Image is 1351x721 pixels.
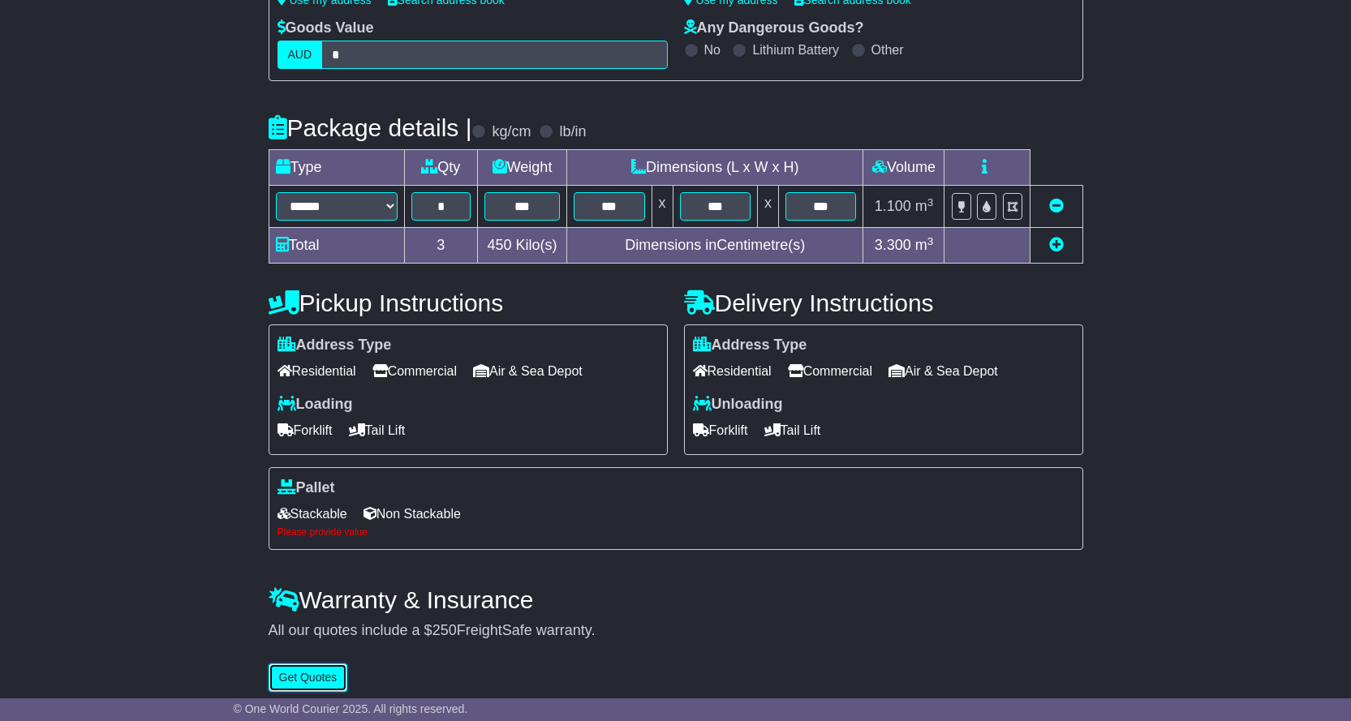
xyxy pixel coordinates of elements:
h4: Delivery Instructions [684,290,1083,316]
span: 250 [432,622,457,638]
td: x [757,186,778,228]
td: Dimensions (L x W x H) [567,150,863,186]
span: 1.100 [875,198,911,214]
label: No [704,42,721,58]
sup: 3 [927,196,934,208]
label: Address Type [693,337,807,354]
label: Lithium Battery [752,42,839,58]
div: All our quotes include a $ FreightSafe warranty. [269,622,1083,640]
span: 450 [488,237,512,253]
label: Pallet [278,479,335,497]
td: Kilo(s) [478,228,567,264]
span: Residential [693,358,772,384]
label: Loading [278,396,353,414]
span: Tail Lift [349,418,406,443]
td: Dimensions in Centimetre(s) [567,228,863,264]
span: Air & Sea Depot [888,358,998,384]
label: lb/in [559,123,586,141]
span: Air & Sea Depot [473,358,583,384]
td: x [652,186,673,228]
a: Remove this item [1049,198,1064,214]
td: Type [269,150,404,186]
sup: 3 [927,235,934,247]
td: Weight [478,150,567,186]
span: Commercial [372,358,457,384]
span: Stackable [278,501,347,526]
label: kg/cm [492,123,531,141]
span: Commercial [788,358,872,384]
td: Qty [404,150,478,186]
h4: Package details | [269,114,472,141]
span: m [915,198,934,214]
button: Get Quotes [269,663,348,692]
span: 3.300 [875,237,911,253]
label: Any Dangerous Goods? [684,19,864,37]
label: Address Type [278,337,392,354]
h4: Pickup Instructions [269,290,668,316]
h4: Warranty & Insurance [269,586,1083,613]
label: Goods Value [278,19,374,37]
label: Other [871,42,904,58]
td: Total [269,228,404,264]
a: Add new item [1049,237,1064,253]
span: Forklift [278,418,333,443]
span: Forklift [693,418,748,443]
td: Volume [863,150,944,186]
span: © One World Courier 2025. All rights reserved. [234,702,468,715]
span: m [915,237,934,253]
div: Please provide value [278,526,1074,538]
span: Residential [278,358,356,384]
span: Non Stackable [364,501,461,526]
label: Unloading [693,396,783,414]
label: AUD [278,41,323,69]
td: 3 [404,228,478,264]
span: Tail Lift [764,418,821,443]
